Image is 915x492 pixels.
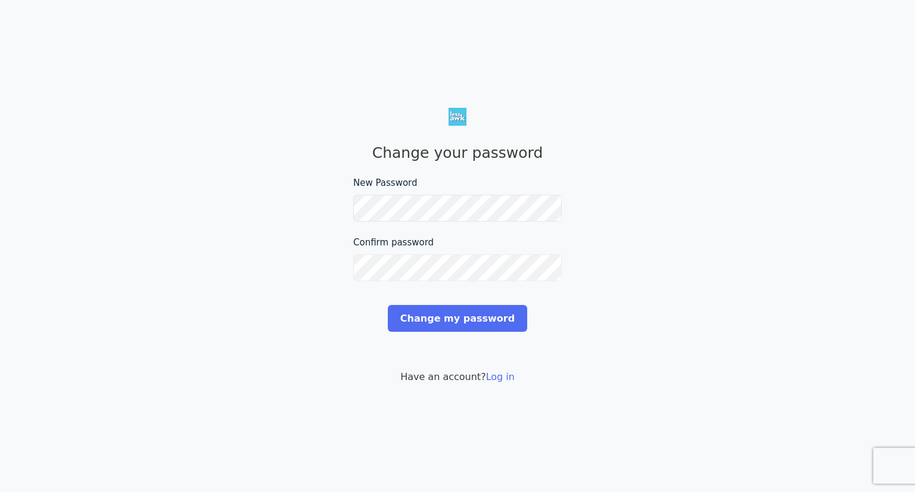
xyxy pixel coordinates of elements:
[353,370,562,384] p: Have an account?
[486,371,515,382] a: Log in
[449,108,466,126] img: Less Awkward Hub logo
[353,176,562,190] label: New Password
[388,305,527,332] input: Change my password
[353,144,562,162] h1: Change your password
[353,236,562,250] label: Confirm password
